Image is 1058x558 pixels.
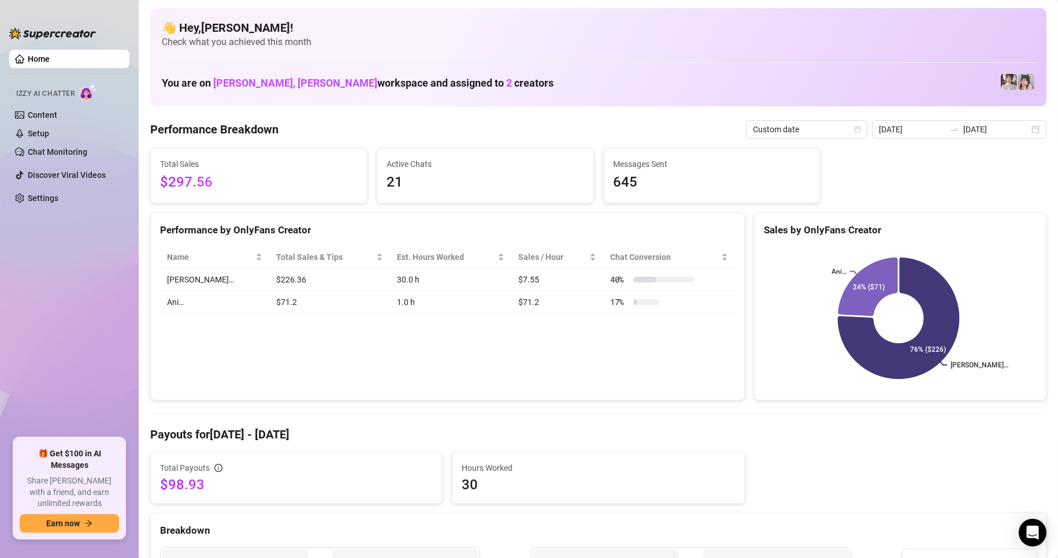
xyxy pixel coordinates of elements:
[150,426,1046,442] h4: Payouts for [DATE] - [DATE]
[753,121,860,138] span: Custom date
[20,475,119,509] span: Share [PERSON_NAME] with a friend, and earn unlimited rewards
[160,158,358,170] span: Total Sales
[963,123,1029,136] input: End date
[949,125,959,134] span: swap-right
[390,291,511,314] td: 1.0 h
[28,129,49,138] a: Setup
[79,84,97,101] img: AI Chatter
[160,172,358,194] span: $297.56
[46,519,80,528] span: Earn now
[831,267,847,276] text: Ani…
[613,158,811,170] span: Messages Sent
[390,269,511,291] td: 30.0 h
[462,475,734,494] span: 30
[387,172,584,194] span: 21
[511,269,603,291] td: $7.55
[160,523,1037,538] div: Breakdown
[9,28,96,39] img: logo-BBDzfeDw.svg
[854,126,861,133] span: calendar
[1018,74,1034,90] img: Ani
[28,54,50,64] a: Home
[610,296,629,308] span: 17 %
[1019,519,1046,546] div: Open Intercom Messenger
[610,251,719,263] span: Chat Conversion
[28,194,58,203] a: Settings
[1001,74,1017,90] img: Rosie
[28,147,87,157] a: Chat Monitoring
[150,121,279,137] h4: Performance Breakdown
[518,251,587,263] span: Sales / Hour
[160,475,433,494] span: $98.93
[462,462,734,474] span: Hours Worked
[613,172,811,194] span: 645
[20,448,119,471] span: 🎁 Get $100 in AI Messages
[16,88,75,99] span: Izzy AI Chatter
[28,170,106,180] a: Discover Viral Videos
[511,246,603,269] th: Sales / Hour
[764,222,1037,238] div: Sales by OnlyFans Creator
[160,291,269,314] td: Ani…
[269,246,390,269] th: Total Sales & Tips
[160,222,735,238] div: Performance by OnlyFans Creator
[162,20,1035,36] h4: 👋 Hey, [PERSON_NAME] !
[387,158,584,170] span: Active Chats
[162,36,1035,49] span: Check what you achieved this month
[213,77,377,89] span: [PERSON_NAME], [PERSON_NAME]
[162,77,554,90] h1: You are on workspace and assigned to creators
[269,291,390,314] td: $71.2
[20,514,119,533] button: Earn nowarrow-right
[603,246,735,269] th: Chat Conversion
[160,246,269,269] th: Name
[269,269,390,291] td: $226.36
[276,251,374,263] span: Total Sales & Tips
[511,291,603,314] td: $71.2
[160,269,269,291] td: [PERSON_NAME]…
[160,462,210,474] span: Total Payouts
[28,110,57,120] a: Content
[610,273,629,286] span: 40 %
[879,123,945,136] input: Start date
[214,464,222,472] span: info-circle
[167,251,253,263] span: Name
[949,125,959,134] span: to
[506,77,512,89] span: 2
[951,361,1008,369] text: [PERSON_NAME]…
[397,251,495,263] div: Est. Hours Worked
[84,519,92,527] span: arrow-right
